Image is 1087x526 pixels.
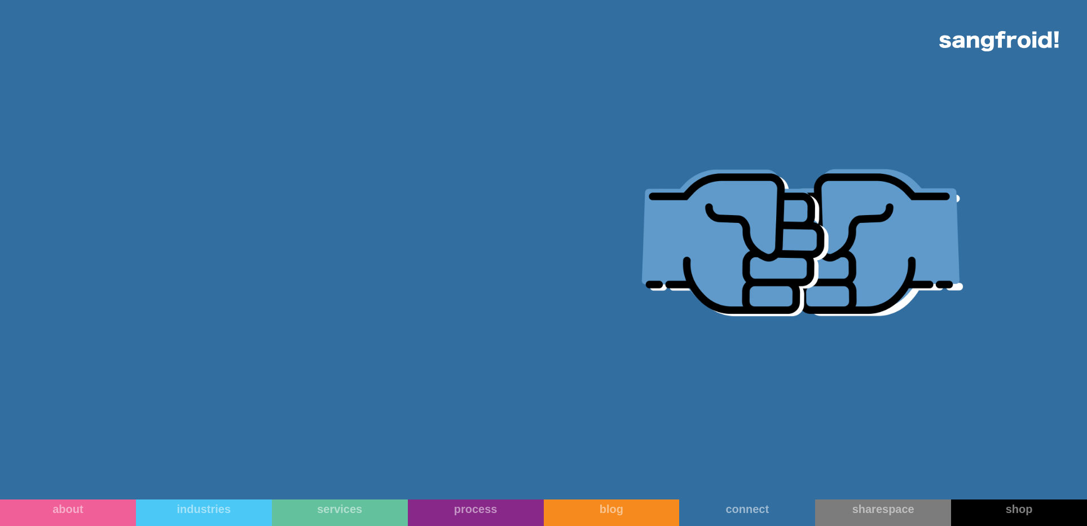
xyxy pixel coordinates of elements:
[136,502,272,516] div: industries
[544,499,680,526] a: blog
[408,502,544,516] div: process
[272,502,408,516] div: services
[951,502,1087,516] div: shop
[408,499,544,526] a: process
[815,502,951,516] div: sharespace
[136,499,272,526] a: industries
[544,502,680,516] div: blog
[815,499,951,526] a: sharespace
[939,31,1059,51] img: logo
[679,502,815,516] div: connect
[272,499,408,526] a: services
[951,499,1087,526] a: shop
[679,499,815,526] a: connect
